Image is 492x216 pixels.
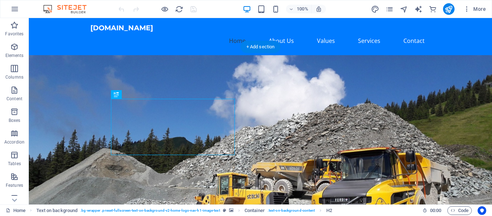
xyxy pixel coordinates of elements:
[6,206,26,215] a: Click to cancel selection. Double-click to open Pages
[444,5,453,13] i: Publish
[400,5,408,13] button: navigator
[241,41,281,53] div: + Add section
[5,53,24,58] p: Elements
[463,5,486,13] span: More
[443,3,455,15] button: publish
[429,5,437,13] i: Commerce
[429,5,437,13] button: commerce
[175,5,183,13] i: Reload page
[5,74,23,80] p: Columns
[223,208,226,212] i: This element is a customizable preset
[316,6,322,12] i: On resize automatically adjust zoom level to fit chosen device.
[371,5,379,13] i: Design (Ctrl+Alt+Y)
[297,5,308,13] h6: 100%
[6,96,22,102] p: Content
[451,206,469,215] span: Code
[5,31,23,37] p: Favorites
[422,206,442,215] h6: Session time
[371,5,380,13] button: design
[4,139,24,145] p: Accordion
[245,206,265,215] span: Click to select. Double-click to edit
[80,206,220,215] span: . bg-wrapper .preset-fullscreen-text-on-background-v2-home-logo-nav-h1-image-text
[326,206,332,215] span: Click to select. Double-click to edit
[414,5,422,13] i: AI Writer
[9,118,21,123] p: Boxes
[229,208,233,212] i: This element contains a background
[268,206,315,215] span: . text-on-background-content
[175,5,183,13] button: reload
[460,3,489,15] button: More
[41,5,95,13] img: Editor Logo
[414,5,423,13] button: text_generator
[435,208,436,213] span: :
[286,5,312,13] button: 100%
[8,161,21,167] p: Tables
[36,206,332,215] nav: breadcrumb
[478,206,486,215] button: Usercentrics
[160,5,169,13] button: Click here to leave preview mode and continue editing
[385,5,394,13] i: Pages (Ctrl+Alt+S)
[430,206,441,215] span: 00 00
[36,206,78,215] span: Click to select. Double-click to edit
[447,206,472,215] button: Code
[400,5,408,13] i: Navigator
[6,182,23,188] p: Features
[385,5,394,13] button: pages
